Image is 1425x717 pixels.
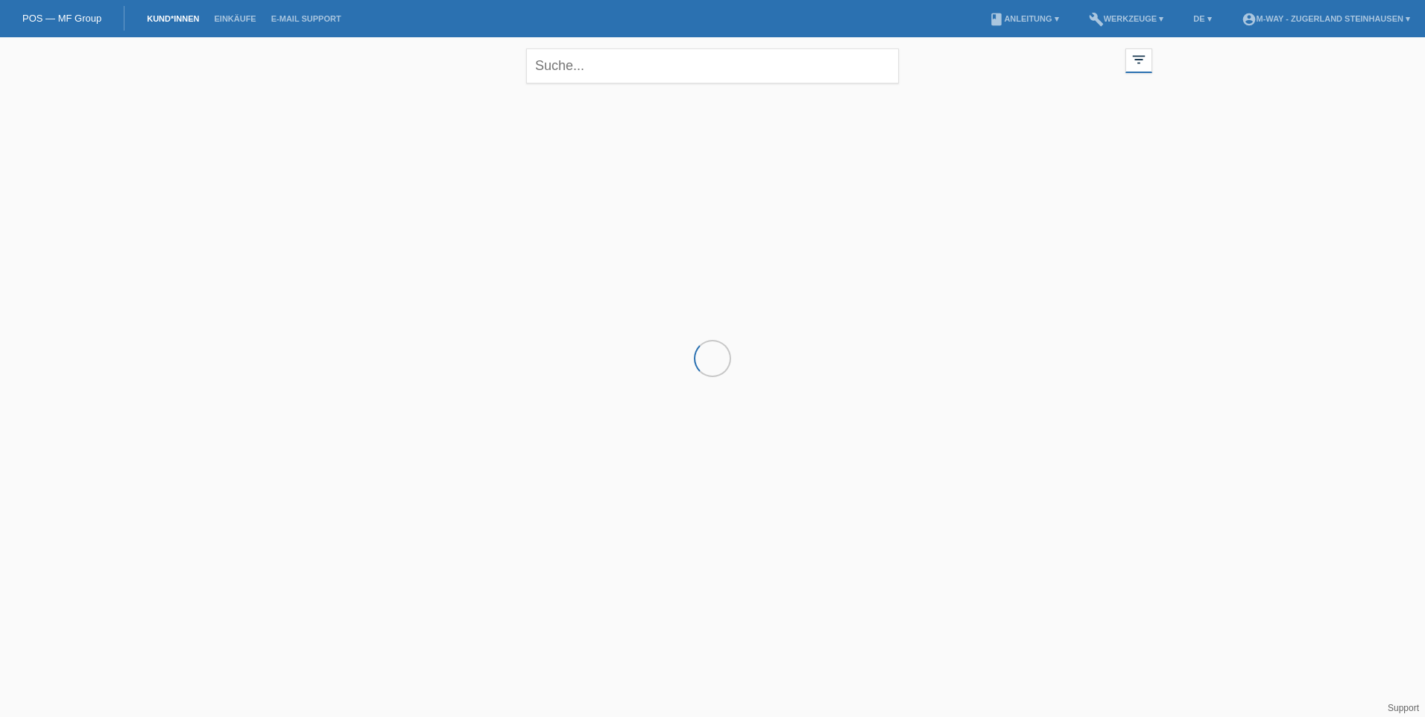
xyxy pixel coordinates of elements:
i: filter_list [1131,51,1147,68]
a: bookAnleitung ▾ [982,14,1066,23]
input: Suche... [526,48,899,83]
a: DE ▾ [1186,14,1219,23]
a: POS — MF Group [22,13,101,24]
i: book [989,12,1004,27]
a: E-Mail Support [264,14,349,23]
a: Einkäufe [206,14,263,23]
a: Support [1388,703,1419,713]
i: account_circle [1242,12,1257,27]
a: Kund*innen [139,14,206,23]
i: build [1089,12,1104,27]
a: account_circlem-way - Zugerland Steinhausen ▾ [1234,14,1418,23]
a: buildWerkzeuge ▾ [1081,14,1172,23]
